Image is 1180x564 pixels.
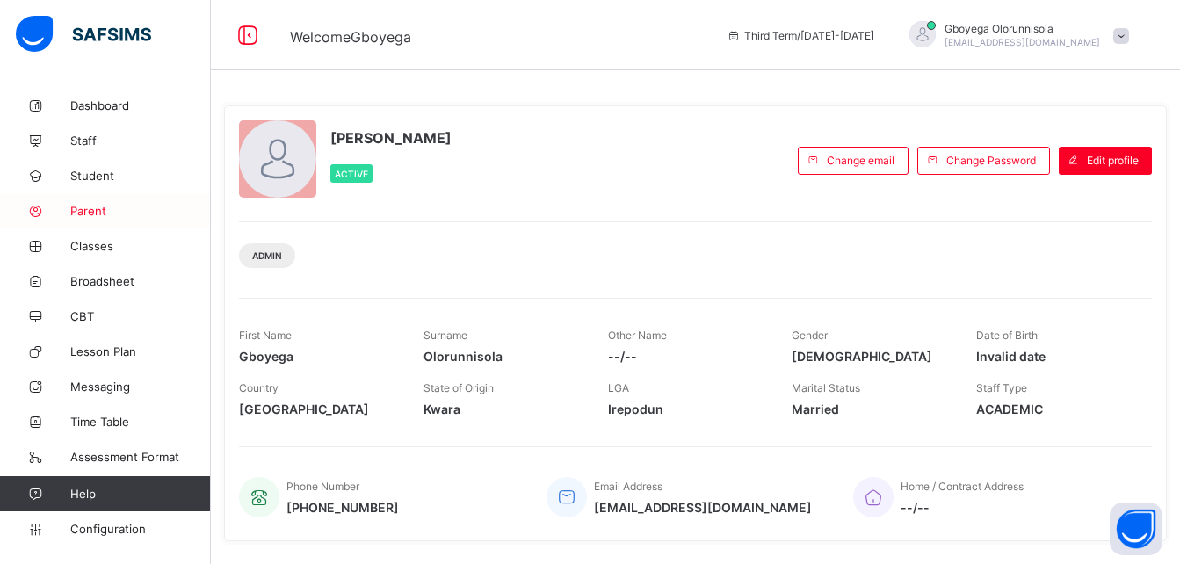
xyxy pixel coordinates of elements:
span: Welcome Gboyega [290,28,411,46]
span: [PERSON_NAME] [330,129,452,147]
div: GboyegaOlorunnisola [892,21,1138,50]
span: Gender [792,329,828,342]
span: LGA [608,381,629,394]
span: Irepodun [608,401,766,416]
span: --/-- [901,500,1024,515]
span: Married [792,401,950,416]
span: Gboyega Olorunnisola [945,22,1100,35]
span: Gboyega [239,349,397,364]
span: Date of Birth [976,329,1038,342]
span: Assessment Format [70,450,211,464]
span: Lesson Plan [70,344,211,358]
span: Home / Contract Address [901,480,1024,493]
span: Help [70,487,210,501]
span: Staff Type [976,381,1027,394]
span: --/-- [608,349,766,364]
button: Open asap [1110,503,1162,555]
span: Edit profile [1087,154,1139,167]
span: Surname [423,329,467,342]
span: [EMAIL_ADDRESS][DOMAIN_NAME] [945,37,1100,47]
span: [EMAIL_ADDRESS][DOMAIN_NAME] [594,500,812,515]
span: Olorunnisola [423,349,582,364]
span: Marital Status [792,381,860,394]
span: ACADEMIC [976,401,1134,416]
span: Parent [70,204,211,218]
span: [PHONE_NUMBER] [286,500,399,515]
span: [DEMOGRAPHIC_DATA] [792,349,950,364]
span: Messaging [70,380,211,394]
span: Staff [70,134,211,148]
span: Classes [70,239,211,253]
span: Email Address [594,480,662,493]
span: CBT [70,309,211,323]
span: First Name [239,329,292,342]
span: Phone Number [286,480,359,493]
img: safsims [16,16,151,53]
span: session/term information [727,29,874,42]
span: Active [335,169,368,179]
span: Time Table [70,415,211,429]
span: Broadsheet [70,274,211,288]
span: Other Name [608,329,667,342]
span: Dashboard [70,98,211,112]
span: [GEOGRAPHIC_DATA] [239,401,397,416]
span: Student [70,169,211,183]
span: Invalid date [976,349,1134,364]
span: Kwara [423,401,582,416]
span: State of Origin [423,381,494,394]
span: Country [239,381,279,394]
span: Change email [827,154,894,167]
span: Configuration [70,522,210,536]
span: Admin [252,250,282,261]
span: Change Password [946,154,1036,167]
